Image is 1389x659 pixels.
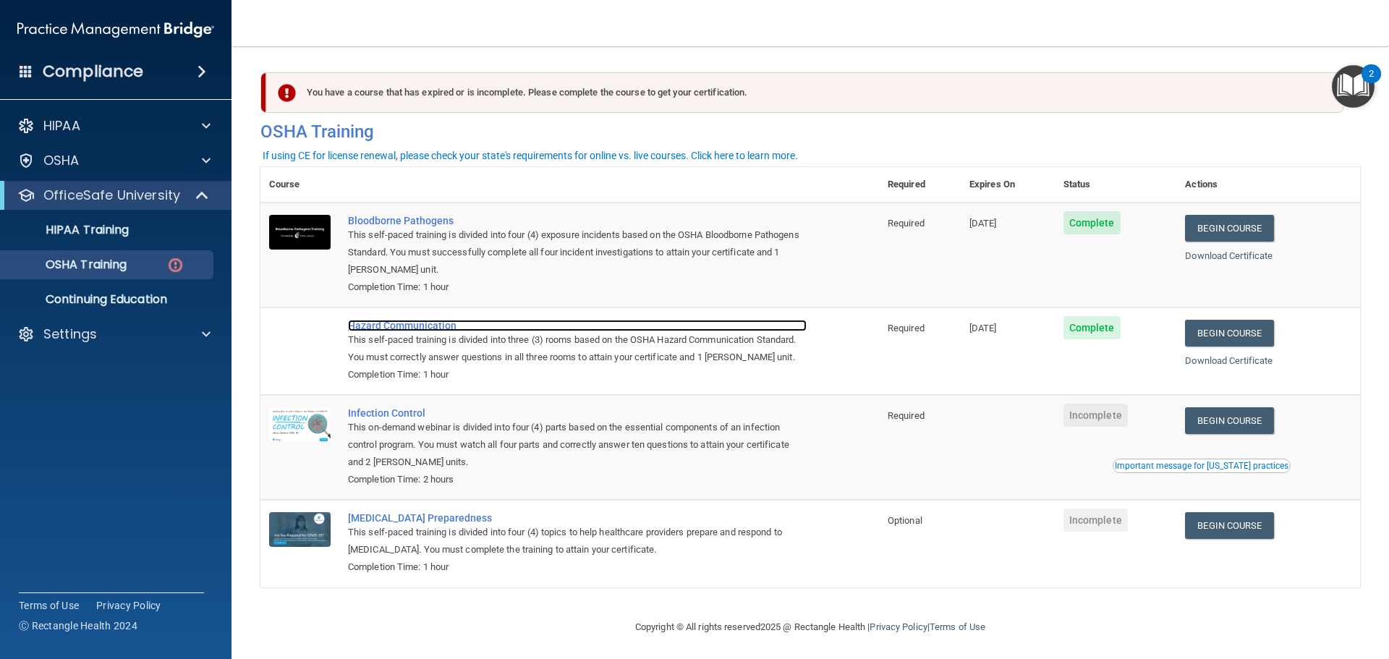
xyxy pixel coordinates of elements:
[348,226,807,279] div: This self-paced training is divided into four (4) exposure incidents based on the OSHA Bloodborne...
[1063,404,1128,427] span: Incomplete
[1185,407,1273,434] a: Begin Course
[961,167,1055,203] th: Expires On
[348,558,807,576] div: Completion Time: 1 hour
[879,167,961,203] th: Required
[260,167,339,203] th: Course
[43,117,80,135] p: HIPAA
[348,512,807,524] a: [MEDICAL_DATA] Preparedness
[870,621,927,632] a: Privacy Policy
[1063,509,1128,532] span: Incomplete
[17,117,211,135] a: HIPAA
[348,407,807,419] a: Infection Control
[348,279,807,296] div: Completion Time: 1 hour
[1185,215,1273,242] a: Begin Course
[19,598,79,613] a: Terms of Use
[43,187,180,204] p: OfficeSafe University
[43,152,80,169] p: OSHA
[348,215,807,226] a: Bloodborne Pathogens
[1332,65,1375,108] button: Open Resource Center, 2 new notifications
[348,366,807,383] div: Completion Time: 1 hour
[888,323,925,333] span: Required
[969,218,997,229] span: [DATE]
[1185,320,1273,346] a: Begin Course
[1139,556,1372,614] iframe: Drift Widget Chat Controller
[19,618,137,633] span: Ⓒ Rectangle Health 2024
[43,326,97,343] p: Settings
[1063,211,1121,234] span: Complete
[17,152,211,169] a: OSHA
[1113,459,1291,473] button: Read this if you are a dental practitioner in the state of CA
[9,223,129,237] p: HIPAA Training
[1055,167,1177,203] th: Status
[348,419,807,471] div: This on-demand webinar is divided into four (4) parts based on the essential components of an inf...
[348,524,807,558] div: This self-paced training is divided into four (4) topics to help healthcare providers prepare and...
[263,150,798,161] div: If using CE for license renewal, please check your state's requirements for online vs. live cours...
[546,604,1074,650] div: Copyright © All rights reserved 2025 @ Rectangle Health | |
[930,621,985,632] a: Terms of Use
[888,218,925,229] span: Required
[1185,355,1273,366] a: Download Certificate
[969,323,997,333] span: [DATE]
[96,598,161,613] a: Privacy Policy
[1185,512,1273,539] a: Begin Course
[9,258,127,272] p: OSHA Training
[1185,250,1273,261] a: Download Certificate
[17,326,211,343] a: Settings
[260,122,1360,142] h4: OSHA Training
[1369,74,1374,93] div: 2
[266,72,1344,113] div: You have a course that has expired or is incomplete. Please complete the course to get your certi...
[1063,316,1121,339] span: Complete
[888,515,922,526] span: Optional
[1115,462,1288,470] div: Important message for [US_STATE] practices
[166,256,184,274] img: danger-circle.6113f641.png
[278,84,296,102] img: exclamation-circle-solid-danger.72ef9ffc.png
[348,471,807,488] div: Completion Time: 2 hours
[17,187,210,204] a: OfficeSafe University
[888,410,925,421] span: Required
[9,292,207,307] p: Continuing Education
[348,331,807,366] div: This self-paced training is divided into three (3) rooms based on the OSHA Hazard Communication S...
[17,15,214,44] img: PMB logo
[43,61,143,82] h4: Compliance
[348,320,807,331] a: Hazard Communication
[1176,167,1360,203] th: Actions
[260,148,800,163] button: If using CE for license renewal, please check your state's requirements for online vs. live cours...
